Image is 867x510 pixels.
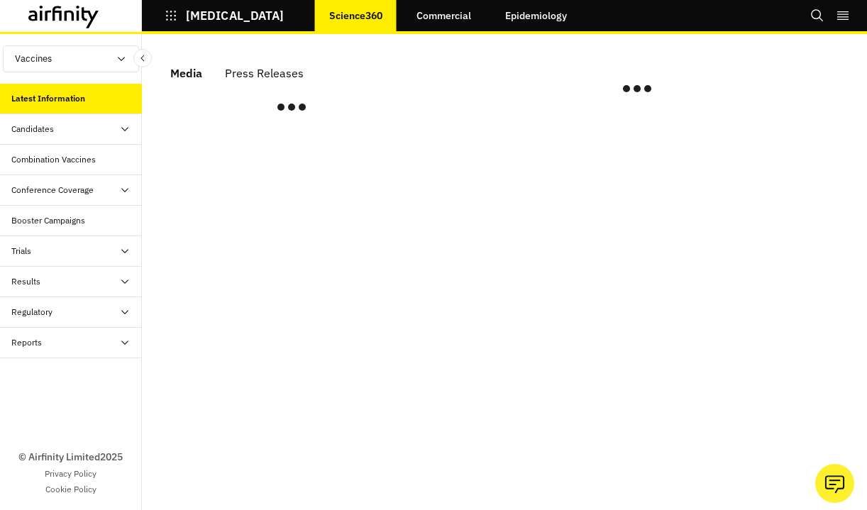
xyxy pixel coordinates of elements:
[11,153,96,166] div: Combination Vaccines
[815,464,854,503] button: Ask our analysts
[329,10,382,21] p: Science360
[11,214,85,227] div: Booster Campaigns
[170,62,202,84] div: Media
[186,9,284,22] p: [MEDICAL_DATA]
[11,306,53,318] div: Regulatory
[3,45,139,72] button: Vaccines
[45,467,96,480] a: Privacy Policy
[133,49,152,67] button: Close Sidebar
[11,275,40,288] div: Results
[11,123,54,135] div: Candidates
[165,4,284,28] button: [MEDICAL_DATA]
[18,450,123,465] p: © Airfinity Limited 2025
[11,184,94,196] div: Conference Coverage
[225,62,304,84] div: Press Releases
[11,92,85,105] div: Latest Information
[45,483,96,496] a: Cookie Policy
[11,336,42,349] div: Reports
[11,245,31,257] div: Trials
[810,4,824,28] button: Search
